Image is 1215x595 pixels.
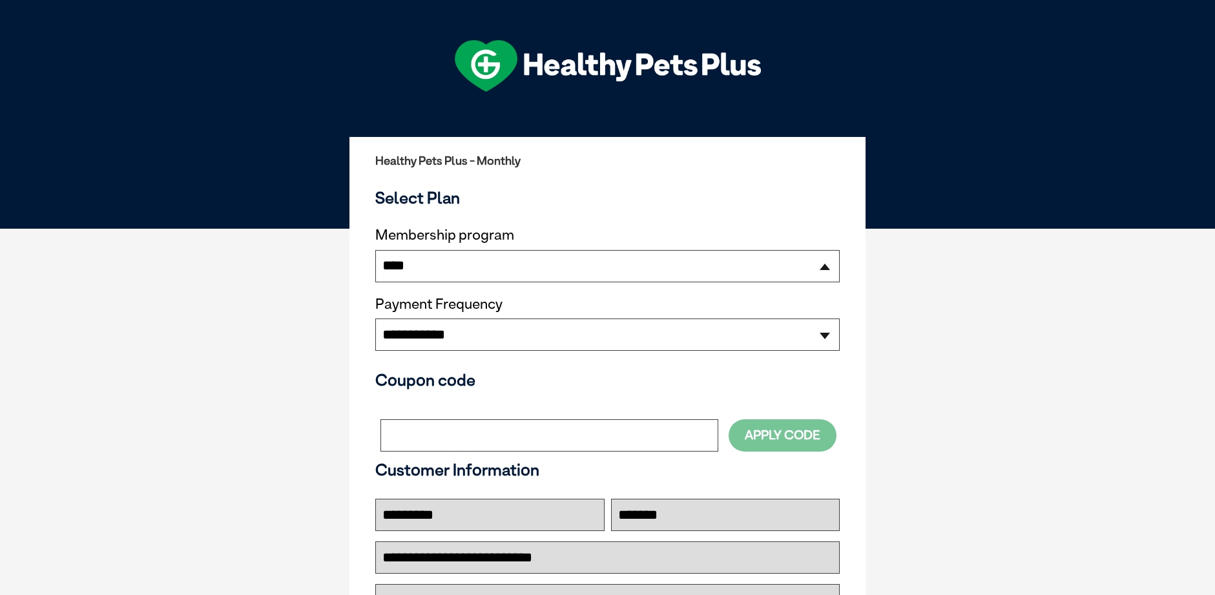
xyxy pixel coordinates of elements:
h2: Healthy Pets Plus - Monthly [375,154,840,167]
h3: Coupon code [375,370,840,390]
h3: Select Plan [375,188,840,207]
label: Payment Frequency [375,296,503,313]
img: hpp-logo-landscape-green-white.png [455,40,761,92]
button: Apply Code [729,419,836,451]
h3: Customer Information [375,460,840,479]
label: Membership program [375,227,840,244]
